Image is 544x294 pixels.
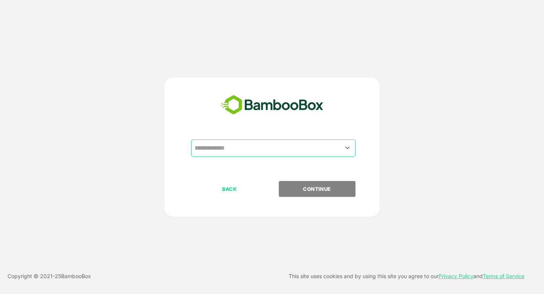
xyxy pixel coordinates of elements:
[217,93,328,118] img: bamboobox
[8,272,91,281] p: Copyright © 2021- 25 BambooBox
[191,181,268,197] button: BACK
[192,185,267,193] p: BACK
[279,185,355,193] p: CONTINUE
[289,272,524,281] p: This site uses cookies and by using this site you agree to our and
[483,273,524,279] a: Terms of Service
[343,143,353,153] button: Open
[279,181,355,197] button: CONTINUE
[439,273,473,279] a: Privacy Policy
